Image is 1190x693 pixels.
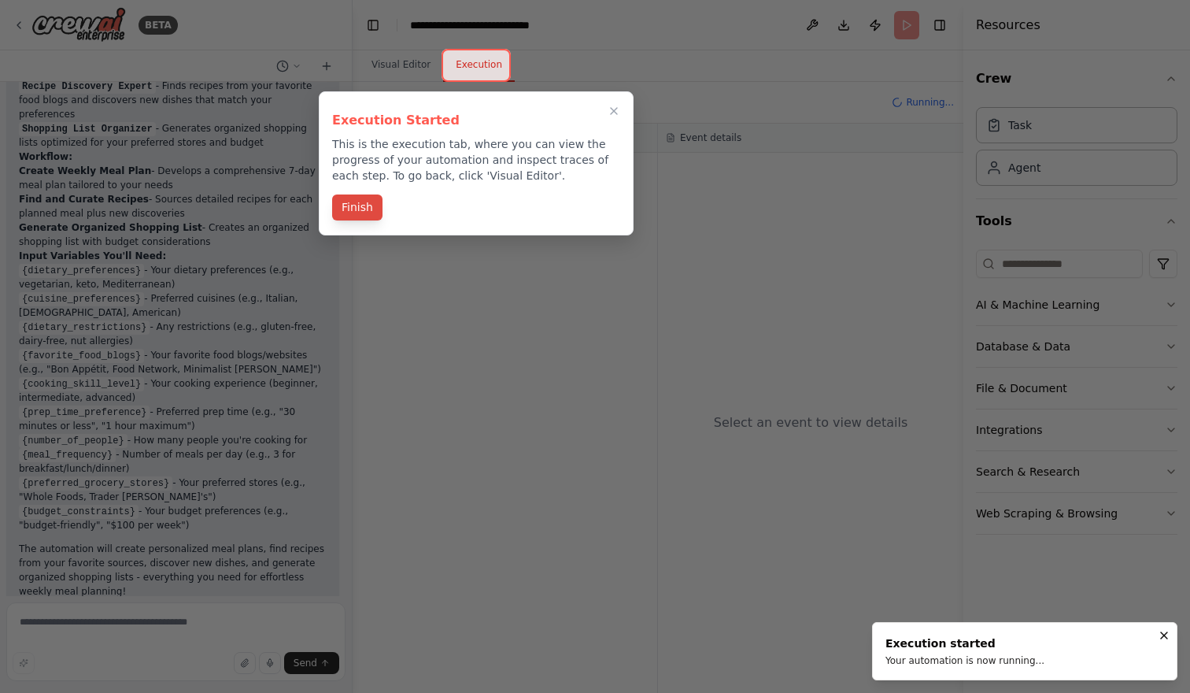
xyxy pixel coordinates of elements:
button: Hide left sidebar [362,14,384,36]
p: This is the execution tab, where you can view the progress of your automation and inspect traces ... [332,136,620,183]
button: Close walkthrough [604,102,623,120]
button: Finish [332,195,382,220]
div: Execution started [885,636,1044,651]
h3: Execution Started [332,111,620,130]
div: Your automation is now running... [885,654,1044,667]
